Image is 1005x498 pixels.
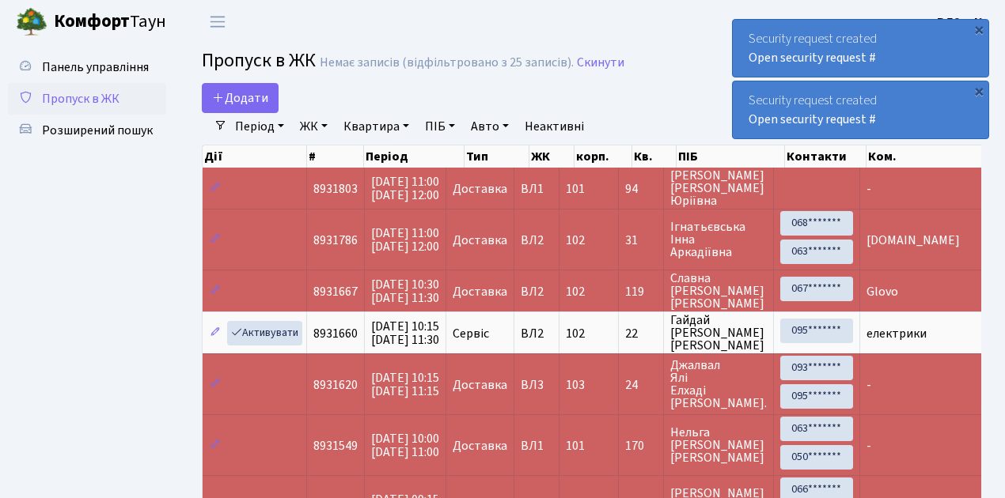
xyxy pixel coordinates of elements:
[971,83,987,99] div: ×
[867,437,871,455] span: -
[8,83,166,115] a: Пропуск в ЖК
[670,426,767,464] span: Нельга [PERSON_NAME] [PERSON_NAME]
[202,47,316,74] span: Пропуск в ЖК
[337,113,415,140] a: Квартира
[42,58,149,76] span: Панель управління
[625,234,657,247] span: 31
[575,145,632,168] th: корп.
[937,13,986,31] b: ВЛ2 -. К.
[785,145,866,168] th: Контакти
[971,21,987,37] div: ×
[453,285,507,298] span: Доставка
[521,440,552,452] span: ВЛ1
[54,9,130,34] b: Комфорт
[670,221,767,258] span: Ігнатьєвська Інна Аркадіївна
[566,232,585,249] span: 102
[229,113,290,140] a: Період
[670,314,767,352] span: Гайдай [PERSON_NAME] [PERSON_NAME]
[625,183,657,195] span: 94
[313,283,358,300] span: 8931667
[453,440,507,452] span: Доставка
[294,113,334,140] a: ЖК
[566,325,585,342] span: 102
[198,9,237,35] button: Переключити навігацію
[733,81,988,138] div: Security request created
[371,276,439,307] span: [DATE] 10:30 [DATE] 11:30
[371,430,439,461] span: [DATE] 10:00 [DATE] 11:00
[320,55,574,70] div: Немає записів (відфільтровано з 25 записів).
[371,173,439,204] span: [DATE] 11:00 [DATE] 12:00
[465,113,515,140] a: Авто
[371,369,439,400] span: [DATE] 10:15 [DATE] 11:15
[625,285,657,298] span: 119
[670,272,767,310] span: Славна [PERSON_NAME] [PERSON_NAME]
[518,113,590,140] a: Неактивні
[867,180,871,198] span: -
[529,145,575,168] th: ЖК
[16,6,47,38] img: logo.png
[749,49,876,66] a: Open security request #
[203,145,307,168] th: Дії
[42,122,153,139] span: Розширений пошук
[733,20,988,77] div: Security request created
[577,55,624,70] a: Скинути
[625,440,657,452] span: 170
[566,376,585,394] span: 103
[202,83,279,113] a: Додати
[867,283,898,300] span: Glovo
[867,232,960,249] span: [DOMAIN_NAME]
[867,376,871,394] span: -
[670,359,767,409] span: Джалвал Ялі Елхаді [PERSON_NAME].
[521,234,552,247] span: ВЛ2
[670,169,767,207] span: [PERSON_NAME] [PERSON_NAME] Юріївна
[566,437,585,455] span: 101
[313,325,358,342] span: 8931660
[8,51,166,83] a: Панель управління
[566,283,585,300] span: 102
[749,111,876,128] a: Open security request #
[364,145,465,168] th: Період
[42,90,119,108] span: Пропуск в ЖК
[937,13,986,32] a: ВЛ2 -. К.
[625,327,657,340] span: 22
[867,325,927,342] span: електрики
[8,115,166,146] a: Розширений пошук
[521,285,552,298] span: ВЛ2
[307,145,364,168] th: #
[521,327,552,340] span: ВЛ2
[677,145,785,168] th: ПІБ
[313,232,358,249] span: 8931786
[54,9,166,36] span: Таун
[453,234,507,247] span: Доставка
[227,321,302,345] a: Активувати
[566,180,585,198] span: 101
[419,113,461,140] a: ПІБ
[313,376,358,394] span: 8931620
[632,145,677,168] th: Кв.
[453,379,507,391] span: Доставка
[212,89,268,107] span: Додати
[313,180,358,198] span: 8931803
[453,183,507,195] span: Доставка
[465,145,529,168] th: Тип
[521,379,552,391] span: ВЛ3
[313,437,358,455] span: 8931549
[521,183,552,195] span: ВЛ1
[453,327,489,340] span: Сервіс
[625,379,657,391] span: 24
[371,318,439,349] span: [DATE] 10:15 [DATE] 11:30
[371,224,439,255] span: [DATE] 11:00 [DATE] 12:00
